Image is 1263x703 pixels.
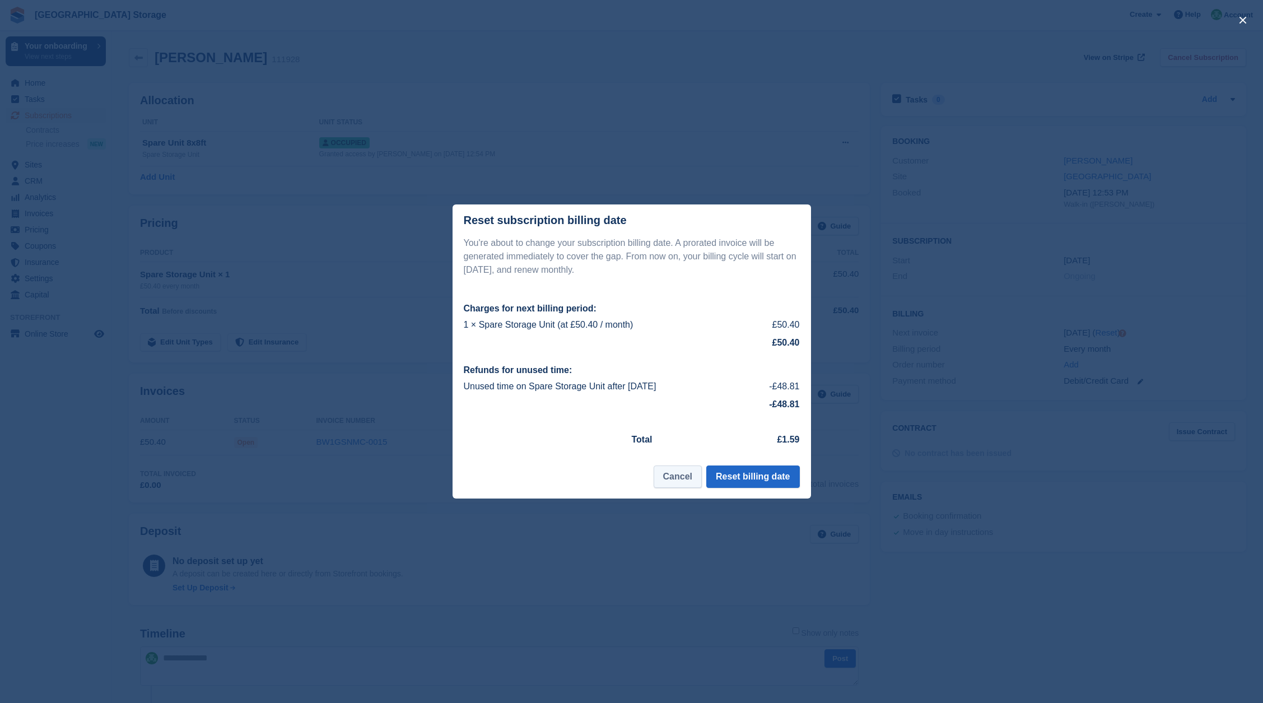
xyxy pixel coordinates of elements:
[769,399,799,409] strong: -£48.81
[464,365,800,375] h2: Refunds for unused time:
[1234,11,1252,29] button: close
[464,304,800,314] h2: Charges for next billing period:
[464,378,754,395] td: Unused time on Spare Storage Unit after [DATE]
[632,435,653,444] strong: Total
[464,236,800,277] p: You're about to change your subscription billing date. A prorated invoice will be generated immed...
[772,338,800,347] strong: £50.40
[654,465,702,488] button: Cancel
[706,465,799,488] button: Reset billing date
[464,316,753,334] td: 1 × Spare Storage Unit (at £50.40 / month)
[777,435,799,444] strong: £1.59
[754,378,800,395] td: -£48.81
[753,316,799,334] td: £50.40
[464,214,627,227] div: Reset subscription billing date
